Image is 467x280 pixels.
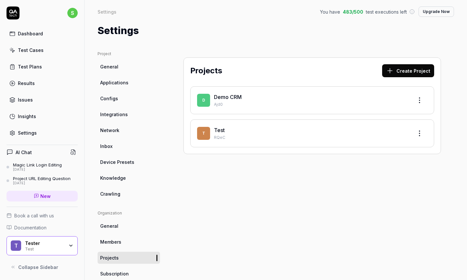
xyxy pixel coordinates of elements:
[100,95,118,102] span: Configs
[382,64,434,77] button: Create Project
[98,140,160,152] a: Inbox
[67,6,78,19] button: s
[98,8,116,15] div: Settings
[18,264,58,271] span: Collapse Sidebar
[197,127,210,140] span: T
[7,212,78,219] a: Book a call with us
[100,254,119,261] span: Projects
[98,188,160,200] a: Crawling
[13,167,62,172] div: [DATE]
[100,223,118,229] span: General
[98,61,160,73] a: General
[13,162,62,167] div: Magic Link Login Editing
[98,172,160,184] a: Knowledge
[13,176,71,181] div: Project URL Editing Question
[7,77,78,90] a: Results
[13,181,71,186] div: [DATE]
[18,47,44,54] div: Test Cases
[7,236,78,256] button: TTesterTest
[100,127,119,134] span: Network
[7,110,78,123] a: Insights
[7,60,78,73] a: Test Plans
[7,261,78,274] button: Collapse Sidebar
[18,96,33,103] div: Issues
[98,51,160,57] div: Project
[214,135,408,140] p: RQeC
[214,127,225,133] a: Test
[98,108,160,120] a: Integrations
[7,176,78,186] a: Project URL Editing Question[DATE]
[100,175,126,181] span: Knowledge
[100,79,128,86] span: Applications
[320,8,340,15] span: You have
[98,23,139,38] h1: Settings
[16,149,32,156] h4: AI Chat
[7,162,78,172] a: Magic Link Login Editing[DATE]
[98,268,160,280] a: Subscription
[343,8,363,15] span: 483 / 500
[366,8,407,15] span: test executions left
[98,236,160,248] a: Members
[197,94,210,107] span: D
[98,77,160,89] a: Applications
[214,102,408,107] p: Ajd0
[98,252,160,264] a: Projects
[98,210,160,216] div: Organization
[7,191,78,201] a: New
[25,246,64,251] div: Test
[98,220,160,232] a: General
[18,30,43,37] div: Dashboard
[100,159,134,165] span: Device Presets
[18,63,42,70] div: Test Plans
[100,270,129,277] span: Subscription
[100,111,128,118] span: Integrations
[14,212,54,219] span: Book a call with us
[190,65,222,77] h2: Projects
[7,44,78,56] a: Test Cases
[7,27,78,40] a: Dashboard
[98,92,160,104] a: Configs
[7,224,78,231] a: Documentation
[100,63,118,70] span: General
[40,193,51,200] span: New
[7,93,78,106] a: Issues
[98,156,160,168] a: Device Presets
[11,240,21,251] span: T
[18,113,36,120] div: Insights
[18,129,37,136] div: Settings
[14,224,47,231] span: Documentation
[98,124,160,136] a: Network
[25,240,64,246] div: Tester
[100,238,121,245] span: Members
[7,127,78,139] a: Settings
[214,94,242,100] a: Demo CRM
[67,8,78,18] span: s
[18,80,35,87] div: Results
[100,190,120,197] span: Crawling
[100,143,113,150] span: Inbox
[419,6,454,17] button: Upgrade Now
